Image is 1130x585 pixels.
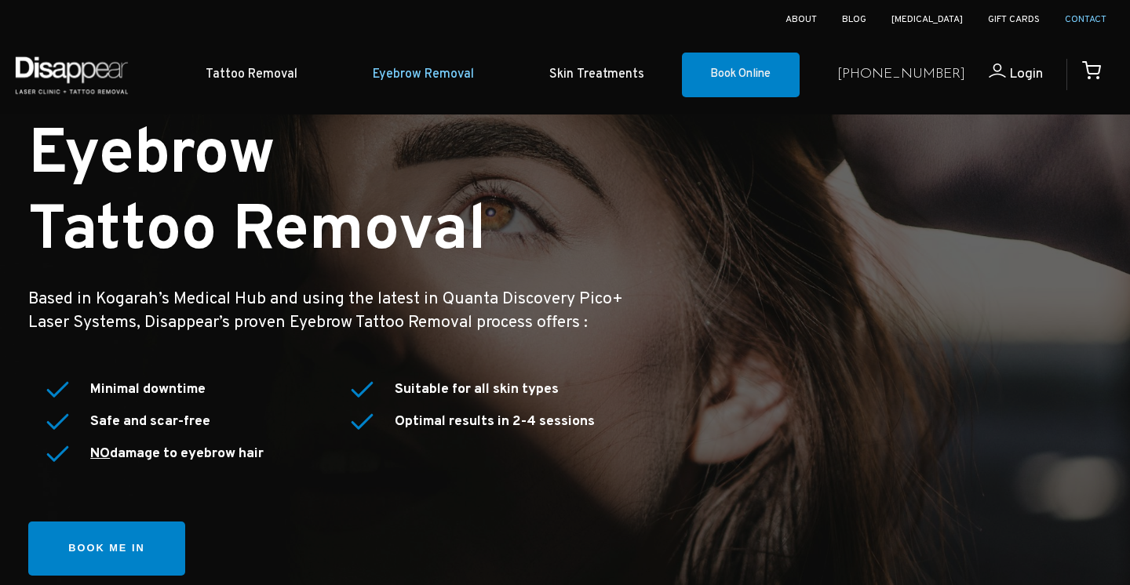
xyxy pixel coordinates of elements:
a: Gift Cards [988,13,1040,26]
a: Tattoo Removal [168,51,335,99]
strong: Safe and scar-free [90,412,210,431]
a: [PHONE_NUMBER] [837,64,965,86]
u: NO [90,445,110,463]
a: About [786,13,817,26]
a: Contact [1065,13,1106,26]
a: [MEDICAL_DATA] [891,13,963,26]
a: Book me in [28,521,185,576]
strong: Suitable for all skin types [395,380,559,398]
strong: damage to eyebrow hair [90,445,264,463]
a: Login [965,64,1043,86]
a: Skin Treatments [512,51,682,99]
a: Blog [842,13,866,26]
strong: Minimal downtime [90,380,206,398]
small: Eyebrow Tattoo Removal [28,116,487,272]
big: Based in Kogarah’s Medical Hub and using the latest in Quanta Discovery Pico+ Laser Systems, Disa... [28,289,623,333]
img: Disappear - Laser Clinic and Tattoo Removal Services in Sydney, Australia [12,47,131,103]
a: Eyebrow Removal [335,51,512,99]
span: Login [1009,65,1043,83]
strong: Optimal results in 2-4 sessions [395,412,595,431]
a: Book Online [682,53,800,98]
